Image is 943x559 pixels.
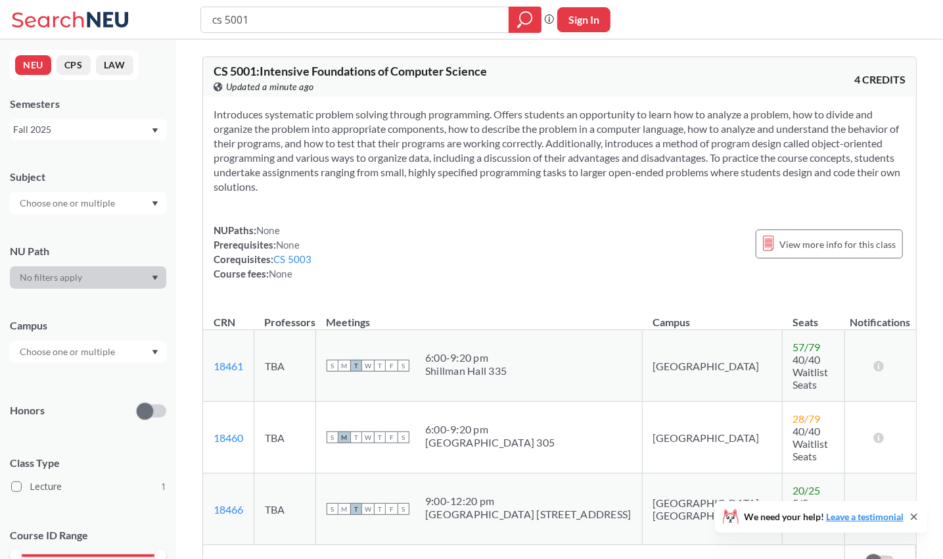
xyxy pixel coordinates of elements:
[374,503,386,515] span: T
[793,484,821,497] span: 20 / 25
[425,495,632,508] div: 9:00 - 12:20 pm
[152,276,158,281] svg: Dropdown arrow
[10,403,45,418] p: Honors
[226,80,314,94] span: Updated a minute ago
[793,341,821,353] span: 57 / 79
[211,9,499,31] input: Class, professor, course number, "phrase"
[793,353,829,391] span: 40/40 Waitlist Seats
[96,55,133,75] button: LAW
[327,431,338,443] span: S
[11,478,166,495] label: Lecture
[214,315,235,329] div: CRN
[327,360,338,372] span: S
[15,55,51,75] button: NEU
[642,302,782,330] th: Campus
[327,503,338,515] span: S
[10,456,166,470] span: Class Type
[350,431,362,443] span: T
[398,360,409,372] span: S
[152,128,158,134] svg: Dropdown arrow
[362,360,374,372] span: W
[256,224,280,236] span: None
[374,431,386,443] span: T
[214,107,906,194] section: Introduces systematic problem solving through programming. Offers students an opportunity to lear...
[10,528,166,543] p: Course ID Range
[779,236,896,253] span: View more info for this class
[338,503,350,515] span: M
[10,341,166,363] div: Dropdown arrow
[10,170,166,184] div: Subject
[13,195,124,211] input: Choose one or multiple
[161,479,166,494] span: 1
[13,122,150,137] div: Fall 2025
[362,503,374,515] span: W
[338,360,350,372] span: M
[214,64,487,78] span: CS 5001 : Intensive Foundations of Computer Science
[152,350,158,355] svg: Dropdown arrow
[782,302,844,330] th: Seats
[269,268,292,279] span: None
[425,423,555,436] div: 6:00 - 9:20 pm
[793,412,821,425] span: 28 / 79
[10,318,166,333] div: Campus
[254,330,316,402] td: TBA
[338,431,350,443] span: M
[254,474,316,545] td: TBA
[152,201,158,207] svg: Dropdown arrow
[214,503,243,516] a: 18466
[13,344,124,360] input: Choose one or multiple
[10,192,166,214] div: Dropdown arrow
[642,474,782,545] td: [GEOGRAPHIC_DATA], [GEOGRAPHIC_DATA]
[425,364,507,377] div: Shillman Hall 335
[793,425,829,462] span: 40/40 Waitlist Seats
[517,11,533,29] svg: magnifying glass
[362,431,374,443] span: W
[214,223,312,281] div: NUPaths: Prerequisites: Corequisites: Course fees:
[642,330,782,402] td: [GEOGRAPHIC_DATA]
[557,7,610,32] button: Sign In
[425,436,555,449] div: [GEOGRAPHIC_DATA] 305
[273,253,312,265] a: CS 5003
[398,431,409,443] span: S
[844,302,915,330] th: Notifications
[386,360,398,372] span: F
[350,503,362,515] span: T
[374,360,386,372] span: T
[642,402,782,474] td: [GEOGRAPHIC_DATA]
[254,302,316,330] th: Professors
[509,7,541,33] div: magnifying glass
[10,97,166,111] div: Semesters
[398,503,409,515] span: S
[10,266,166,289] div: Dropdown arrow
[744,512,904,522] span: We need your help!
[386,503,398,515] span: F
[425,508,632,521] div: [GEOGRAPHIC_DATA] [STREET_ADDRESS]
[350,360,362,372] span: T
[57,55,91,75] button: CPS
[276,239,300,251] span: None
[214,360,243,372] a: 18461
[425,351,507,364] div: 6:00 - 9:20 pm
[10,244,166,258] div: NU Path
[826,511,904,522] a: Leave a testimonial
[10,119,166,140] div: Fall 2025Dropdown arrow
[214,431,243,444] a: 18460
[386,431,398,443] span: F
[254,402,316,474] td: TBA
[793,497,829,534] span: 5/5 Waitlist Seats
[316,302,643,330] th: Meetings
[854,72,906,87] span: 4 CREDITS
